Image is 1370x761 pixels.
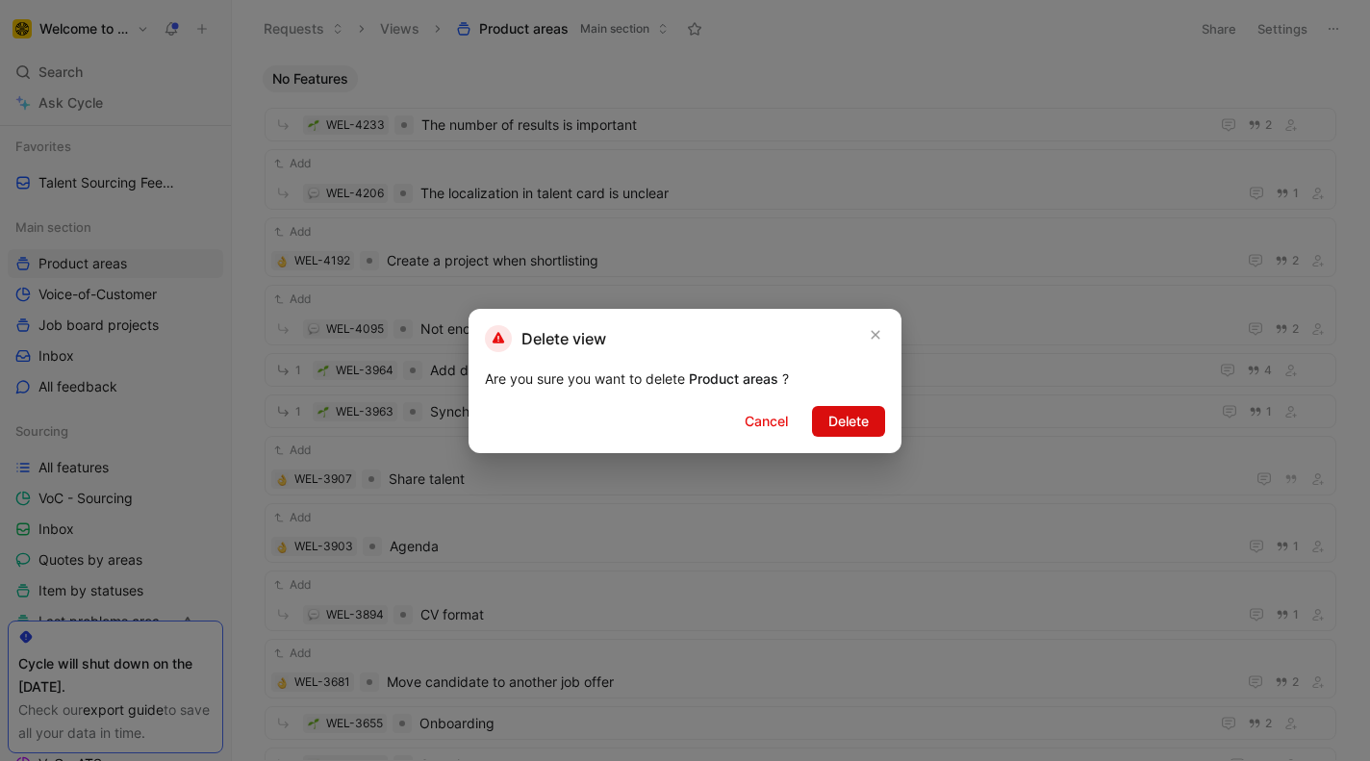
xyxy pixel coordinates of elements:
[812,406,885,437] button: Delete
[745,410,788,433] span: Cancel
[689,368,778,391] div: Product areas
[485,368,885,391] div: Are you sure you want to delete ?
[485,325,606,352] h2: Delete view
[828,410,869,433] span: Delete
[728,406,804,437] button: Cancel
